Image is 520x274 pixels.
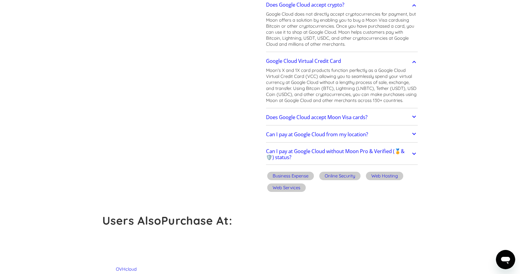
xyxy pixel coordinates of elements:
[273,185,300,191] div: Web Services
[266,146,418,163] a: Can I pay at Google Cloud without Moon Pro & Verified (🏅&🛡️) status?
[266,55,418,67] a: Google Cloud Virtual Credit Card
[496,250,515,269] iframe: Schaltfläche zum Öffnen des Messaging-Fensters
[161,214,229,227] strong: Purchase At
[266,114,367,120] h2: Does Google Cloud accept Moon Visa cards?
[273,173,308,179] div: Business Expense
[266,111,418,124] a: Does Google Cloud accept Moon Visa cards?
[229,214,232,227] strong: :
[365,171,404,183] a: Web Hosting
[266,128,418,141] a: Can I pay at Google Cloud from my location?
[266,58,341,64] h2: Google Cloud Virtual Credit Card
[102,266,150,272] div: OVHcloud
[266,11,418,47] p: Google Cloud does not directly accept cryptocurrencies for payment, but Moon offers a solution by...
[325,173,355,179] div: Online Security
[102,236,150,272] a: OVHcloud
[266,67,418,103] p: Moon's X and 1X card products function perfectly as a Google Cloud Virtual Credit Card (VCC) allo...
[371,173,398,179] div: Web Hosting
[266,183,307,194] a: Web Services
[266,148,411,160] h2: Can I pay at Google Cloud without Moon Pro & Verified (🏅&🛡️) status?
[266,131,368,137] h2: Can I pay at Google Cloud from my location?
[266,2,344,8] h2: Does Google Cloud accept crypto?
[266,171,315,183] a: Business Expense
[102,214,161,227] strong: Users Also
[318,171,362,183] a: Online Security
